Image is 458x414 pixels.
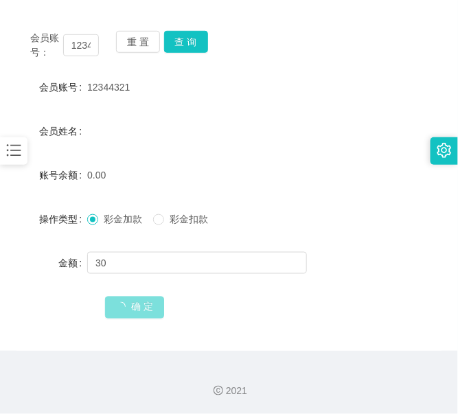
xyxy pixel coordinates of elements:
span: 彩金扣款 [164,214,214,225]
label: 金额 [58,257,87,268]
label: 操作类型 [39,214,87,225]
button: 查 询 [164,31,208,53]
span: 彩金加款 [98,214,148,225]
div: 2021 [11,384,447,398]
i: 图标: bars [5,141,23,159]
label: 会员账号 [39,82,87,93]
input: 会员账号 [63,34,99,56]
span: 0.00 [87,170,106,181]
span: 会员账号： [30,31,63,60]
button: 重 置 [116,31,160,53]
span: 12344321 [87,82,130,93]
label: 账号余额 [39,170,87,181]
i: 图标: setting [437,143,452,158]
input: 请输入 [87,252,307,274]
i: 图标: copyright [214,386,223,395]
label: 会员姓名 [39,126,87,137]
